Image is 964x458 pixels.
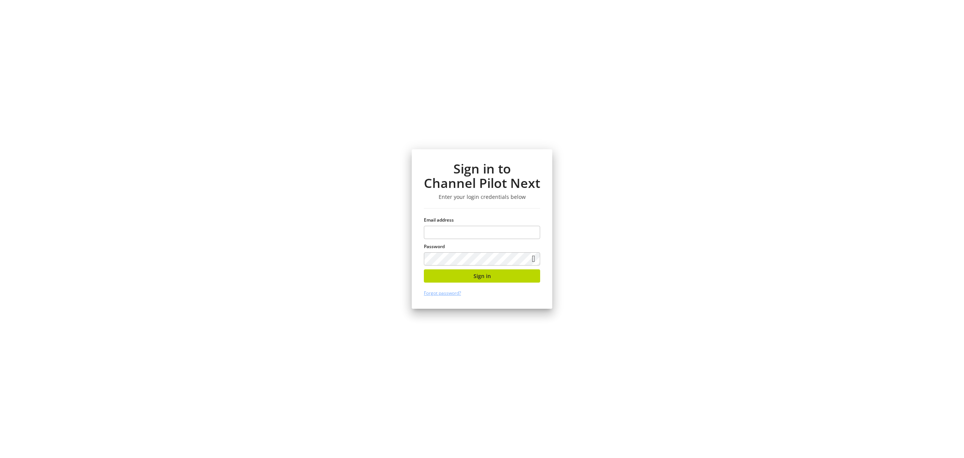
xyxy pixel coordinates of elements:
[424,161,540,191] h1: Sign in to Channel Pilot Next
[424,269,540,283] button: Sign in
[473,272,491,280] span: Sign in
[424,243,445,250] span: Password
[424,290,461,296] a: Forgot password?
[424,217,454,223] span: Email address
[424,194,540,200] h3: Enter your login credentials below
